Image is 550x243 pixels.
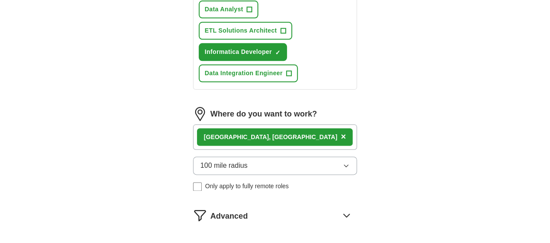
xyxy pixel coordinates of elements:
[193,182,202,191] input: Only apply to fully remote roles
[275,49,280,56] span: ✓
[199,22,292,40] button: ETL Solutions Architect
[199,64,298,82] button: Data Integration Engineer
[193,107,207,121] img: location.png
[341,130,346,143] button: ×
[199,43,287,61] button: Informatica Developer✓
[205,182,289,191] span: Only apply to fully remote roles
[204,133,269,140] strong: [GEOGRAPHIC_DATA]
[205,47,272,57] span: Informatica Developer
[204,133,337,142] div: , [GEOGRAPHIC_DATA]
[210,108,317,120] label: Where do you want to work?
[205,26,277,35] span: ETL Solutions Architect
[205,69,283,78] span: Data Integration Engineer
[193,208,207,222] img: filter
[199,0,259,18] button: Data Analyst
[341,132,346,141] span: ×
[200,160,248,171] span: 100 mile radius
[205,5,243,14] span: Data Analyst
[210,210,248,222] span: Advanced
[193,156,357,175] button: 100 mile radius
